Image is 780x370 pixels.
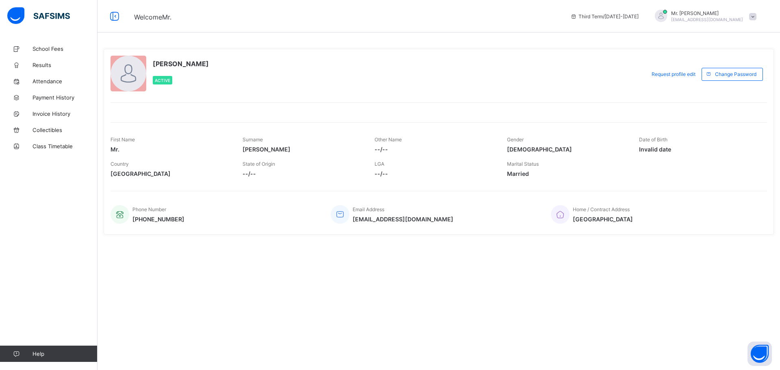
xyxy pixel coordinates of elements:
[110,146,230,153] span: Mr.
[375,161,384,167] span: LGA
[573,206,630,212] span: Home / Contract Address
[715,71,756,77] span: Change Password
[671,17,743,22] span: [EMAIL_ADDRESS][DOMAIN_NAME]
[573,216,633,223] span: [GEOGRAPHIC_DATA]
[32,351,97,357] span: Help
[652,71,695,77] span: Request profile edit
[110,161,129,167] span: Country
[243,146,362,153] span: [PERSON_NAME]
[507,170,627,177] span: Married
[507,136,524,143] span: Gender
[647,10,760,23] div: Mr.Oluseyi Egunjobi
[243,161,275,167] span: State of Origin
[507,161,539,167] span: Marital Status
[507,146,627,153] span: [DEMOGRAPHIC_DATA]
[353,206,384,212] span: Email Address
[353,216,453,223] span: [EMAIL_ADDRESS][DOMAIN_NAME]
[132,206,166,212] span: Phone Number
[153,60,209,68] span: [PERSON_NAME]
[110,136,135,143] span: First Name
[32,62,97,68] span: Results
[639,136,667,143] span: Date of Birth
[639,146,759,153] span: Invalid date
[243,170,362,177] span: --/--
[32,78,97,84] span: Attendance
[32,45,97,52] span: School Fees
[32,94,97,101] span: Payment History
[32,110,97,117] span: Invoice History
[375,170,494,177] span: --/--
[375,146,494,153] span: --/--
[134,13,171,21] span: Welcome Mr.
[32,127,97,133] span: Collectibles
[155,78,170,83] span: Active
[7,7,70,24] img: safsims
[671,10,743,16] span: Mr. [PERSON_NAME]
[747,342,772,366] button: Open asap
[110,170,230,177] span: [GEOGRAPHIC_DATA]
[570,13,639,19] span: session/term information
[132,216,184,223] span: [PHONE_NUMBER]
[32,143,97,149] span: Class Timetable
[243,136,263,143] span: Surname
[375,136,402,143] span: Other Name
